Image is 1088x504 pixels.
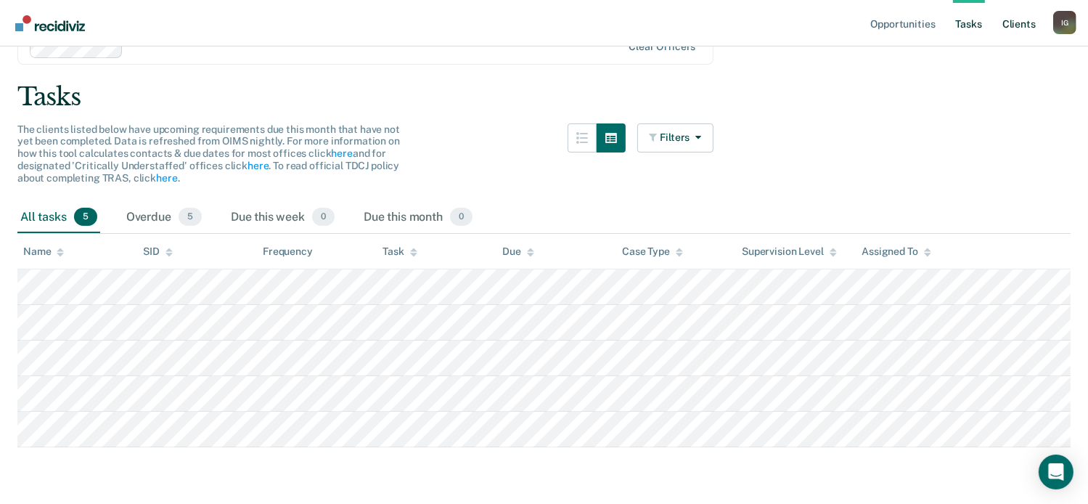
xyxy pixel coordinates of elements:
[263,245,313,258] div: Frequency
[361,202,475,234] div: Due this month0
[1053,11,1076,34] button: Profile dropdown button
[248,160,269,171] a: here
[179,208,202,227] span: 5
[1053,11,1076,34] div: I G
[637,123,714,153] button: Filters
[450,208,473,227] span: 0
[15,15,85,31] img: Recidiviz
[742,245,837,258] div: Supervision Level
[156,172,177,184] a: here
[312,208,335,227] span: 0
[143,245,173,258] div: SID
[622,245,683,258] div: Case Type
[629,41,695,53] div: Clear officers
[123,202,205,234] div: Overdue5
[23,245,64,258] div: Name
[331,147,352,159] a: here
[862,245,930,258] div: Assigned To
[17,202,100,234] div: All tasks5
[74,208,97,227] span: 5
[502,245,534,258] div: Due
[17,82,1071,112] div: Tasks
[228,202,338,234] div: Due this week0
[17,123,400,184] span: The clients listed below have upcoming requirements due this month that have not yet been complet...
[383,245,417,258] div: Task
[1039,455,1073,489] div: Open Intercom Messenger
